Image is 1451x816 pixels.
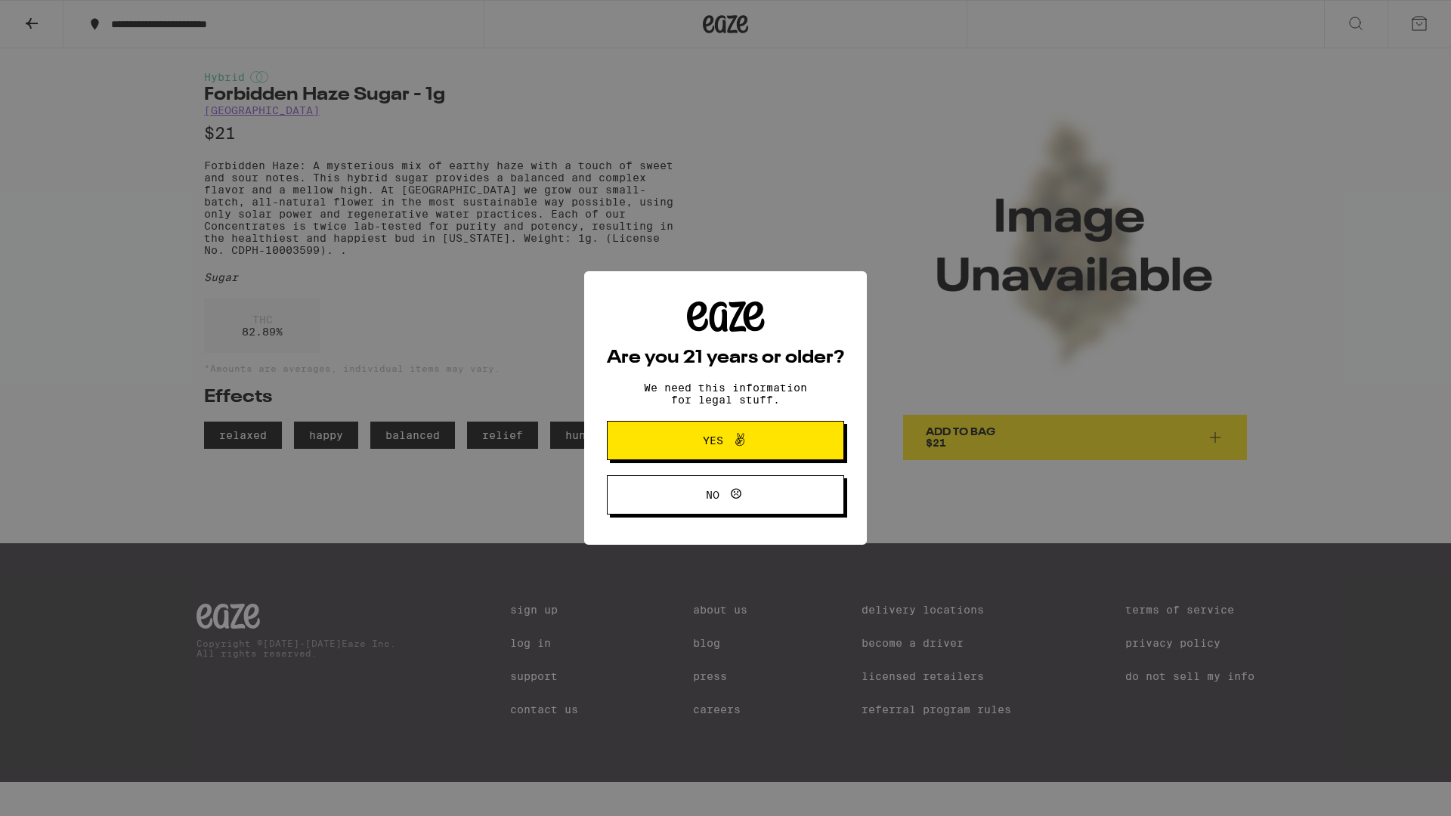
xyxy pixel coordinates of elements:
[631,382,820,406] p: We need this information for legal stuff.
[607,349,844,367] h2: Are you 21 years or older?
[706,490,719,500] span: No
[1357,771,1436,808] iframe: Opens a widget where you can find more information
[703,435,723,446] span: Yes
[607,421,844,460] button: Yes
[607,475,844,515] button: No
